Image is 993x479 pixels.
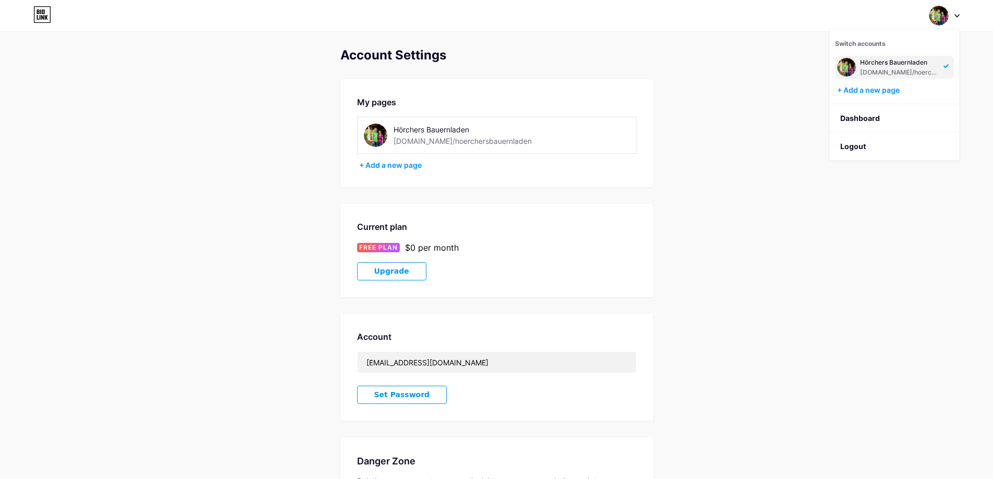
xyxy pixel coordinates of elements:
div: Hörchers Bauernladen [860,58,940,67]
div: Danger Zone [357,454,636,468]
input: Email [358,352,636,373]
div: + Add a new page [837,85,954,95]
div: Account [357,330,636,343]
div: My pages [357,96,636,108]
div: [DOMAIN_NAME]/hoerchersbauernladen [394,136,532,146]
span: Upgrade [374,267,409,276]
div: $0 per month [405,241,459,254]
button: Set Password [357,386,447,404]
div: + Add a new page [359,160,636,170]
div: Current plan [357,220,636,233]
span: Set Password [374,390,430,399]
img: Marlon Hörcher [929,6,949,26]
a: Dashboard [830,104,959,132]
img: hoerchersbauernladen [364,124,387,147]
div: Account Settings [340,48,653,63]
img: Marlon Hörcher [837,58,856,77]
li: Logout [830,132,959,161]
div: [DOMAIN_NAME]/hoerchersbauernladen [860,68,940,77]
span: Switch accounts [835,40,886,47]
div: Hörchers Bauernladen [394,124,541,135]
span: FREE PLAN [359,243,398,252]
button: Upgrade [357,262,426,280]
